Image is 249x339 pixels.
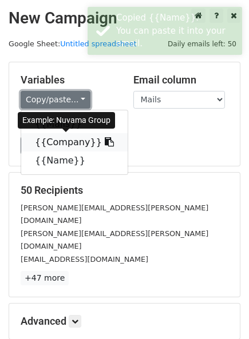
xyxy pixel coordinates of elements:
h5: Email column [133,74,229,86]
a: +47 more [21,271,69,285]
a: Copy/paste... [21,91,90,109]
small: Google Sheet: [9,39,137,48]
a: Untitled spreadsheet [60,39,136,48]
h5: Variables [21,74,116,86]
small: [PERSON_NAME][EMAIL_ADDRESS][PERSON_NAME][DOMAIN_NAME] [21,229,208,251]
h5: 50 Recipients [21,184,228,197]
small: [EMAIL_ADDRESS][DOMAIN_NAME] [21,255,148,264]
div: Copied {{Name}}. You can paste it into your email. [116,11,238,50]
h2: New Campaign [9,9,240,28]
a: {{Name}} [21,151,128,170]
h5: Advanced [21,315,228,328]
small: [PERSON_NAME][EMAIL_ADDRESS][PERSON_NAME][DOMAIN_NAME] [21,204,208,225]
iframe: Chat Widget [192,284,249,339]
a: {{Company}} [21,133,128,151]
div: Example: Nuvama Group [18,112,115,129]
